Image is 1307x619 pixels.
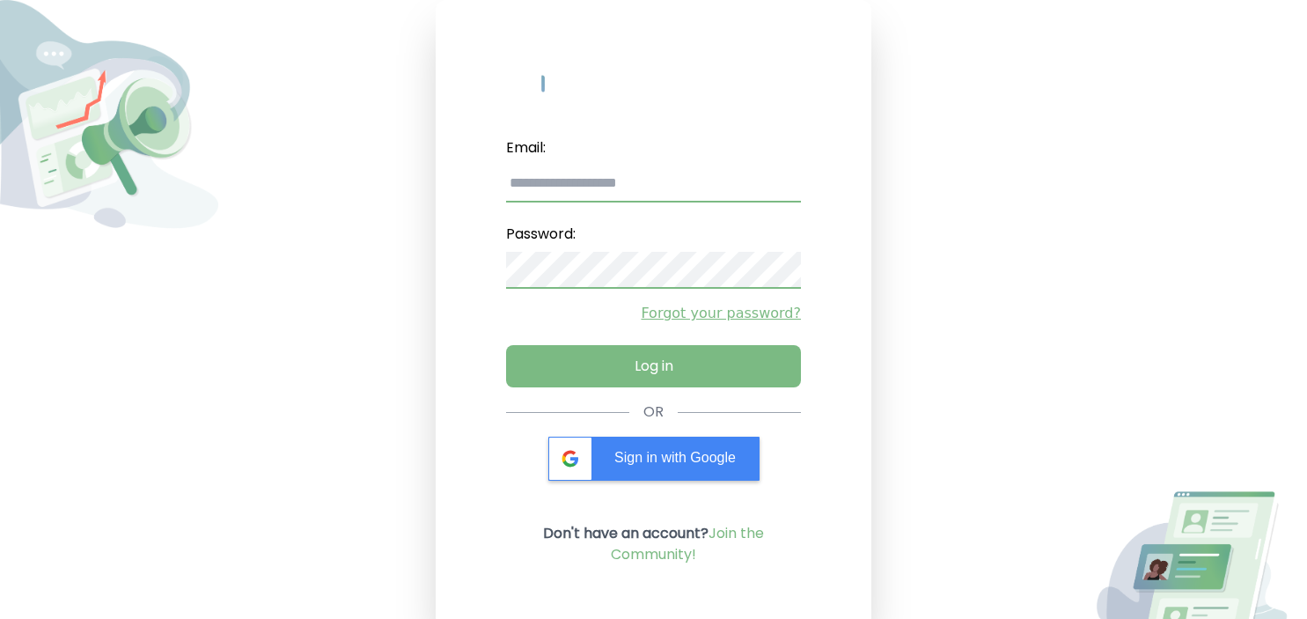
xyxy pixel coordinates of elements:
[506,303,801,324] a: Forgot your password?
[506,345,801,387] button: Log in
[548,437,760,481] div: Sign in with Google
[643,402,664,423] div: OR
[611,523,764,564] a: Join the Community!
[506,130,801,166] label: Email:
[506,523,801,565] p: Don't have an account?
[541,70,767,102] img: My Influency
[614,450,736,465] span: Sign in with Google
[506,217,801,252] label: Password:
